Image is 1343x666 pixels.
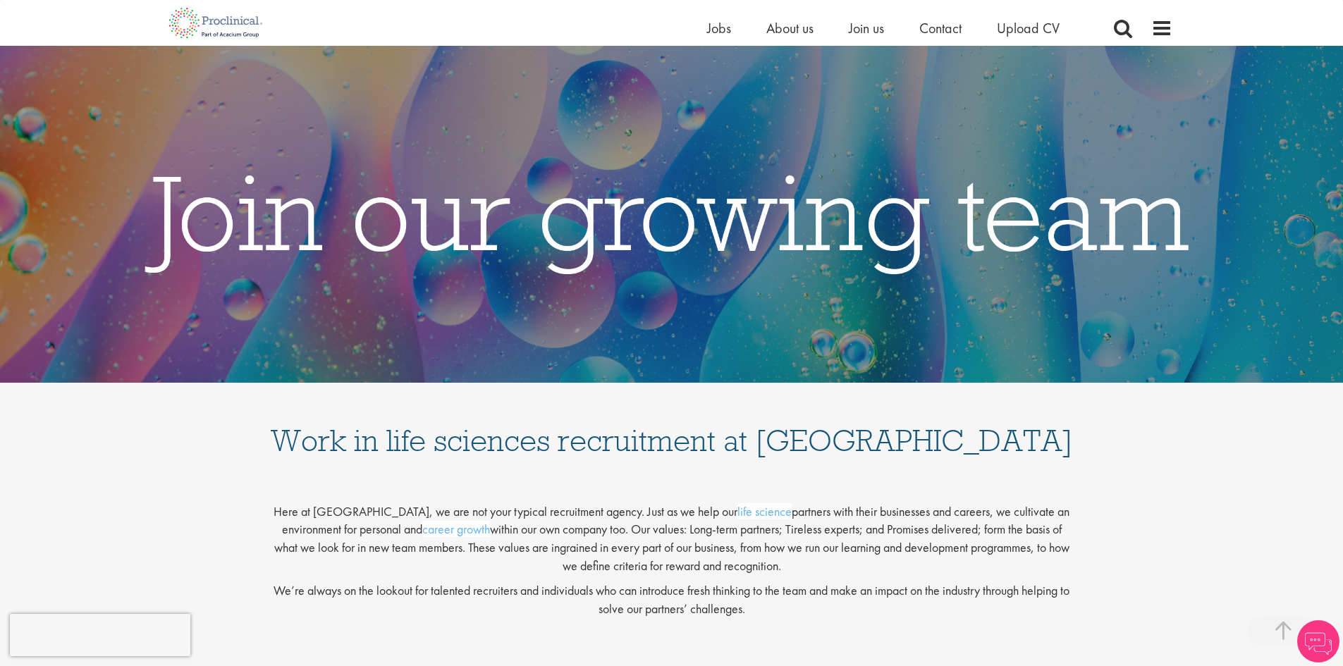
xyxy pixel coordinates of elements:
a: About us [766,19,814,37]
p: Here at [GEOGRAPHIC_DATA], we are not your typical recruitment agency. Just as we help our partne... [270,491,1074,575]
iframe: reCAPTCHA [10,614,190,656]
p: We’re always on the lookout for talented recruiters and individuals who can introduce fresh think... [270,581,1074,617]
img: Chatbot [1297,620,1339,662]
a: Upload CV [997,19,1060,37]
a: Contact [919,19,962,37]
h1: Work in life sciences recruitment at [GEOGRAPHIC_DATA] [270,397,1074,456]
a: Join us [849,19,884,37]
a: Jobs [707,19,731,37]
a: career growth [422,521,490,537]
a: life science [737,503,792,519]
